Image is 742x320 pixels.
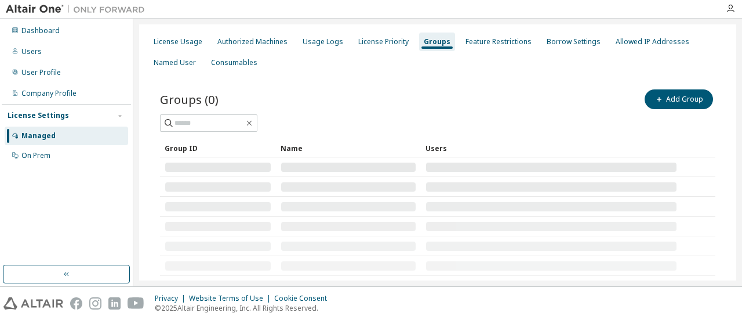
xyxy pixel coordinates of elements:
div: License Usage [154,37,202,46]
span: Groups (0) [160,91,219,107]
div: Privacy [155,294,189,303]
div: License Priority [358,37,409,46]
div: Borrow Settings [547,37,601,46]
div: Group ID [165,139,271,157]
div: Managed [21,131,56,141]
div: On Prem [21,151,50,160]
img: linkedin.svg [108,297,121,310]
div: Name [281,139,416,157]
div: Company Profile [21,89,77,98]
div: Website Terms of Use [189,294,274,303]
div: Users [21,47,42,56]
div: Users [425,139,677,157]
div: Feature Restrictions [465,37,532,46]
img: altair_logo.svg [3,297,63,310]
div: Consumables [211,58,257,67]
div: Cookie Consent [274,294,334,303]
p: © 2025 Altair Engineering, Inc. All Rights Reserved. [155,303,334,313]
div: Named User [154,58,196,67]
img: Altair One [6,3,151,15]
div: Usage Logs [303,37,343,46]
div: User Profile [21,68,61,77]
div: License Settings [8,111,69,120]
div: Authorized Machines [217,37,288,46]
img: youtube.svg [128,297,144,310]
img: facebook.svg [70,297,82,310]
div: Allowed IP Addresses [616,37,689,46]
button: Add Group [645,89,713,109]
div: Dashboard [21,26,60,35]
div: Groups [424,37,450,46]
img: instagram.svg [89,297,101,310]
